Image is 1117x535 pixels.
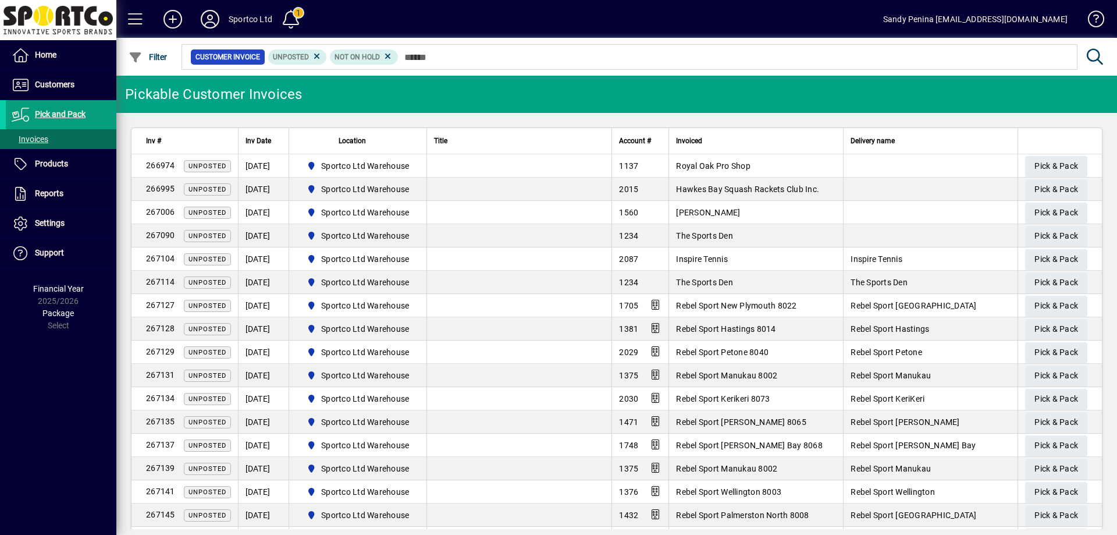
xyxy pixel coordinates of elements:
span: Rebel Sport New Plymouth 8022 [676,301,796,310]
span: Rebel Sport [PERSON_NAME] [851,417,959,427]
span: Products [35,159,68,168]
td: [DATE] [238,480,289,504]
button: Add [154,9,191,30]
span: 267129 [146,347,175,356]
span: 267128 [146,324,175,333]
span: Sportco Ltd Warehouse [302,206,414,219]
td: [DATE] [238,457,289,480]
span: Rebel Sport Wellington [851,487,935,497]
button: Pick & Pack [1025,459,1087,480]
button: Pick & Pack [1025,389,1087,410]
span: 266974 [146,161,175,170]
span: Settings [35,218,65,228]
span: Rebel Sport Petone 8040 [676,348,769,357]
span: Unposted [188,279,226,286]
span: Unposted [188,186,226,193]
span: Unposted [188,209,226,217]
button: Pick & Pack [1025,505,1087,526]
span: Not On Hold [335,53,380,61]
div: Invoiced [676,134,836,147]
div: Delivery name [851,134,1011,147]
span: Royal Oak Pro Shop [676,161,750,171]
span: Unposted [188,442,226,449]
div: Location [296,134,420,147]
span: Pick & Pack [1034,389,1078,409]
span: Unposted [188,372,226,380]
span: Sportco Ltd Warehouse [302,159,414,173]
button: Pick & Pack [1025,226,1087,247]
span: Sportco Ltd Warehouse [321,440,409,451]
a: Invoices [6,129,116,149]
span: 1381 [619,324,638,334]
span: Rebel Sport KeriKeri [851,394,924,403]
td: [DATE] [238,504,289,527]
span: 1375 [619,464,638,473]
button: Profile [191,9,229,30]
span: 267127 [146,300,175,310]
div: Inv # [146,134,231,147]
span: 2029 [619,348,638,357]
button: Pick & Pack [1025,296,1087,317]
span: Rebel Sport Hastings 8014 [676,324,776,334]
span: Rebel Sport Manukau [851,371,931,380]
span: Delivery name [851,134,895,147]
span: Pick and Pack [35,109,86,119]
span: 2030 [619,394,638,403]
span: Pick & Pack [1034,459,1078,479]
span: 267104 [146,254,175,263]
button: Pick & Pack [1025,203,1087,224]
button: Pick & Pack [1025,319,1087,340]
mat-chip: Customer Invoice Status: Unposted [268,49,327,65]
span: Rebel Sport Wellington 8003 [676,487,781,497]
span: Unposted [273,53,309,61]
span: 267006 [146,207,175,217]
span: Location [339,134,366,147]
span: Sportco Ltd Warehouse [321,300,409,311]
span: Sportco Ltd Warehouse [302,485,414,499]
span: 1137 [619,161,638,171]
span: Inspire Tennis [676,254,728,264]
span: 267141 [146,487,175,496]
span: 2015 [619,185,638,194]
a: Products [6,150,116,179]
span: Sportco Ltd Warehouse [302,275,414,289]
span: Pick & Pack [1034,226,1078,246]
span: Rebel Sport Kerikeri 8073 [676,394,770,403]
a: Customers [6,70,116,100]
div: Pickable Customer Invoices [125,85,303,104]
span: Rebel Sport Manukau 8002 [676,371,777,380]
span: Rebel Sport [GEOGRAPHIC_DATA] [851,511,976,520]
button: Pick & Pack [1025,435,1087,456]
button: Pick & Pack [1025,482,1087,503]
div: Sandy Penina [EMAIL_ADDRESS][DOMAIN_NAME] [883,10,1068,29]
span: The Sports Den [676,278,733,287]
span: Package [42,309,74,318]
span: Pick & Pack [1034,413,1078,432]
span: Rebel Sport Manukau [851,464,931,473]
span: 267114 [146,277,175,286]
span: 1234 [619,231,638,240]
span: Rebel Sport Manukau 8002 [676,464,777,473]
span: Customer Invoice [195,51,260,63]
td: [DATE] [238,247,289,271]
span: Title [434,134,447,147]
button: Pick & Pack [1025,179,1087,200]
span: Sportco Ltd Warehouse [302,462,414,476]
span: Sportco Ltd Warehouse [321,509,409,521]
span: Sportco Ltd Warehouse [321,323,409,335]
span: Unposted [188,302,226,310]
td: [DATE] [238,178,289,201]
span: 1234 [619,278,638,287]
span: 1375 [619,371,638,380]
span: Sportco Ltd Warehouse [321,463,409,474]
span: Invoices [12,134,48,144]
span: Pick & Pack [1034,250,1078,269]
div: Title [434,134,604,147]
button: Filter [126,47,170,68]
td: [DATE] [238,364,289,387]
span: 267134 [146,394,175,403]
span: 266995 [146,184,175,193]
span: Unposted [188,162,226,170]
span: Pick & Pack [1034,436,1078,455]
button: Pick & Pack [1025,156,1087,177]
